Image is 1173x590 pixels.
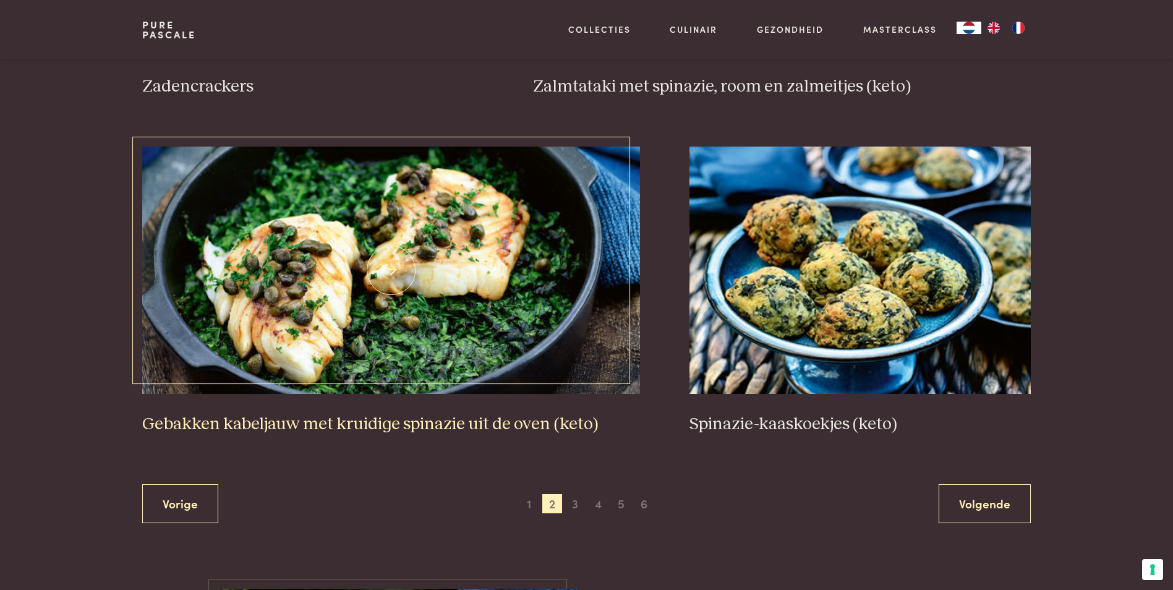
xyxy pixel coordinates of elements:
h3: Zalmtataki met spinazie, room en zalmeitjes (keto) [533,76,1031,98]
span: 4 [588,494,608,514]
ul: Language list [981,22,1031,34]
span: 1 [519,494,539,514]
h3: Zadencrackers [142,76,484,98]
h3: Gebakken kabeljauw met kruidige spinazie uit de oven (keto) [142,414,640,435]
aside: Language selected: Nederlands [957,22,1031,34]
a: Gezondheid [757,23,824,36]
span: 2 [542,494,562,514]
button: Uw voorkeuren voor toestemming voor trackingtechnologieën [1142,559,1163,580]
a: Collecties [568,23,631,36]
a: Masterclass [863,23,937,36]
a: Spinazie-kaaskoekjes (keto) Spinazie-kaaskoekjes (keto) [689,147,1031,435]
a: FR [1006,22,1031,34]
a: EN [981,22,1006,34]
a: NL [957,22,981,34]
a: Culinair [670,23,717,36]
img: Gebakken kabeljauw met kruidige spinazie uit de oven (keto) [142,147,640,394]
a: Volgende [939,484,1031,523]
a: Vorige [142,484,218,523]
a: PurePascale [142,20,196,40]
span: 5 [611,494,631,514]
h3: Spinazie-kaaskoekjes (keto) [689,414,1031,435]
a: Gebakken kabeljauw met kruidige spinazie uit de oven (keto) Gebakken kabeljauw met kruidige spina... [142,147,640,435]
span: 6 [634,494,654,514]
span: 3 [565,494,585,514]
div: Language [957,22,981,34]
img: Spinazie-kaaskoekjes (keto) [689,147,1031,394]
